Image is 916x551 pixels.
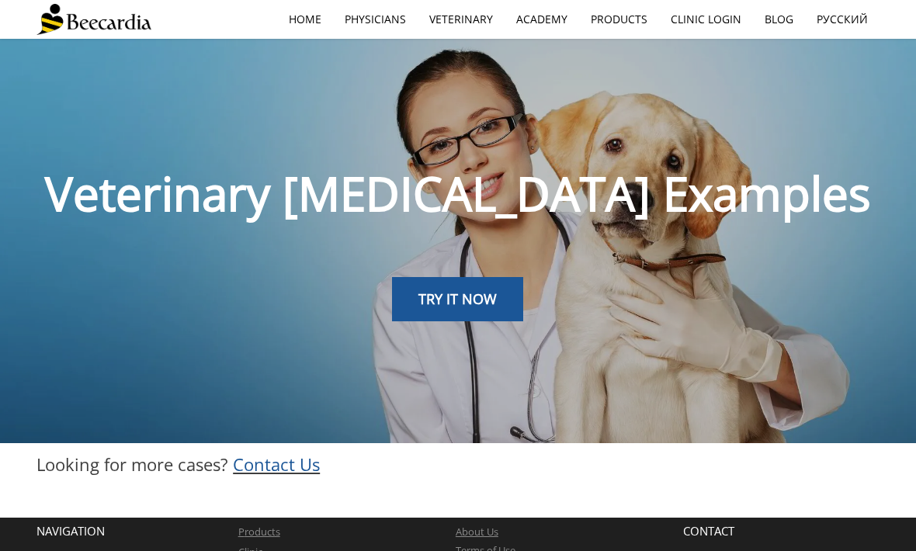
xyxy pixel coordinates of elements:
a: home [277,2,333,37]
span: Looking for more cases? [36,452,228,476]
img: Beecardia [36,4,151,35]
a: Blog [753,2,805,37]
span: CONTACT [683,523,734,539]
a: P [238,525,245,539]
a: Clinic Login [659,2,753,37]
a: roducts [245,525,280,539]
a: TRY IT NOW [392,277,523,322]
a: Contact Us [233,452,320,476]
span: TRY IT NOW [418,289,497,308]
span: NAVIGATION [36,523,105,539]
a: Products [579,2,659,37]
a: About Us [456,525,498,539]
a: Veterinary [418,2,505,37]
span: Veterinary [MEDICAL_DATA] Examples [45,161,871,225]
a: Physicians [333,2,418,37]
a: Academy [505,2,579,37]
a: Русский [805,2,880,37]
